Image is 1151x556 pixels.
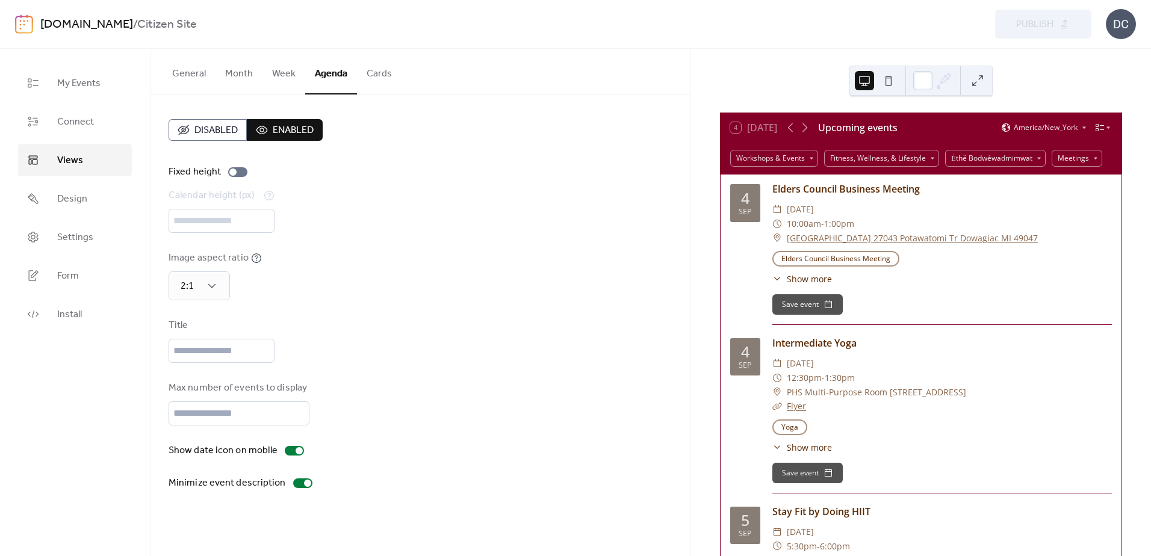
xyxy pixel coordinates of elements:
[40,13,133,36] a: [DOMAIN_NAME]
[169,476,286,490] div: Minimize event description
[822,371,825,385] span: -
[787,231,1038,246] a: [GEOGRAPHIC_DATA] 27043 Potawatomi Tr Dowagiac MI 49047
[772,273,782,285] div: ​
[741,513,749,528] div: 5
[787,385,966,400] span: PHS Multi-Purpose Room [STREET_ADDRESS]
[18,298,132,330] a: Install
[18,144,132,176] a: Views
[772,294,843,315] button: Save event
[169,119,247,141] button: Disabled
[772,273,832,285] button: ​Show more
[169,443,278,458] div: Show date icon on mobile
[772,504,1112,519] div: Stay Fit by Doing HIIT
[820,539,850,554] span: 6:00pm
[772,371,782,385] div: ​
[772,399,782,413] div: ​
[57,269,79,283] span: Form
[739,530,752,538] div: Sep
[15,14,33,34] img: logo
[787,217,821,231] span: 10:00am
[825,371,855,385] span: 1:30pm
[787,441,832,454] span: Show more
[821,217,824,231] span: -
[247,119,323,141] button: Enabled
[772,182,1112,196] div: Elders Council Business Meeting
[787,539,817,554] span: 5:30pm
[57,115,94,129] span: Connect
[216,49,262,93] button: Month
[739,362,752,369] div: Sep
[741,191,749,206] div: 4
[1106,9,1136,39] div: DC
[18,221,132,253] a: Settings
[818,120,898,135] div: Upcoming events
[772,336,857,350] a: Intermediate Yoga
[772,539,782,554] div: ​
[169,165,221,179] div: Fixed height
[169,381,307,395] div: Max number of events to display
[163,49,216,93] button: General
[787,273,832,285] span: Show more
[57,307,82,322] span: Install
[787,400,806,412] a: Flyer
[787,371,822,385] span: 12:30pm
[817,539,820,554] span: -
[772,441,832,454] button: ​Show more
[1014,124,1078,131] span: America/New_York
[57,76,101,91] span: My Events
[262,49,305,93] button: Week
[133,13,137,36] b: /
[57,230,93,245] span: Settings
[18,259,132,292] a: Form
[18,182,132,215] a: Design
[741,344,749,359] div: 4
[357,49,402,93] button: Cards
[772,202,782,217] div: ​
[772,463,843,483] button: Save event
[787,202,814,217] span: [DATE]
[181,277,194,295] span: 2:1
[787,525,814,539] span: [DATE]
[772,231,782,246] div: ​
[169,318,272,333] div: Title
[772,356,782,371] div: ​
[772,385,782,400] div: ​
[169,251,249,265] div: Image aspect ratio
[305,49,357,94] button: Agenda
[18,67,132,99] a: My Events
[18,105,132,138] a: Connect
[57,153,83,168] span: Views
[772,525,782,539] div: ​
[273,123,314,138] span: Enabled
[824,217,854,231] span: 1:00pm
[772,441,782,454] div: ​
[787,356,814,371] span: [DATE]
[739,208,752,216] div: Sep
[772,217,782,231] div: ​
[194,123,238,138] span: Disabled
[57,192,87,206] span: Design
[137,13,197,36] b: Citizen Site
